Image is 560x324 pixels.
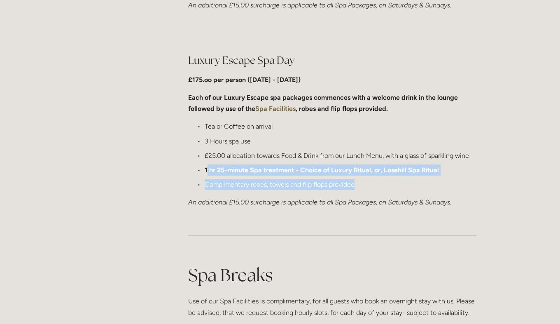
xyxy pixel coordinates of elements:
h1: Spa Breaks [188,263,477,287]
h2: Luxury Escape Spa Day [188,53,477,68]
strong: 1 hr 25-minute Spa treatment - Choice of Luxury Ritual, or, Losehill Spa Ritual [205,166,439,174]
p: 3 Hours spa use [205,136,477,147]
strong: , robes and flip flops provided. [296,105,388,113]
p: Tea or Coffee on arrival [205,121,477,132]
p: Use of our Spa Facilities is complimentary, for all guests who book an overnight stay with us. Pl... [188,296,477,318]
p: £25.00 allocation towards Food & Drink from our Lunch Menu, with a glass of sparkling wine [205,150,477,161]
strong: £175.oo per person ([DATE] - [DATE]) [188,76,301,84]
strong: Each of our Luxury Escape spa packages commences with a welcome drink in the lounge followed by u... [188,94,460,113]
em: An additional £15.00 surcharge is applicable to all Spa Packages, on Saturdays & Sundays. [188,1,451,9]
p: Complimentary robes, towels and flip flops provided [205,179,477,190]
em: An additional £15.00 surcharge is applicable to all Spa Packages, on Saturdays & Sundays. [188,198,451,206]
a: Spa Facilities [255,105,296,113]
